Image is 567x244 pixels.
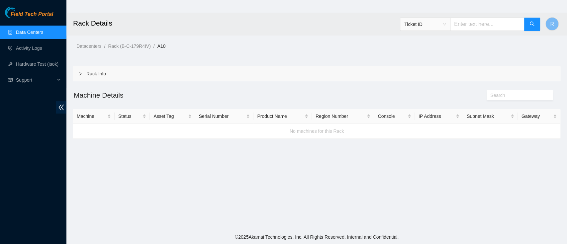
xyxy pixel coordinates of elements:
[8,78,13,82] span: read
[73,66,560,81] div: Rack Info
[490,92,544,99] input: Search
[157,43,166,49] a: A10
[11,11,53,18] span: Field Tech Portal
[545,17,559,31] button: R
[404,19,446,29] span: Ticket ID
[16,45,42,51] a: Activity Logs
[529,21,535,28] span: search
[104,43,105,49] span: /
[66,230,567,244] footer: © 2025 Akamai Technologies, Inc. All Rights Reserved. Internal and Confidential.
[524,18,540,31] button: search
[78,72,82,76] span: right
[56,101,66,114] span: double-left
[450,18,524,31] input: Enter text here...
[5,7,34,18] img: Akamai Technologies
[550,20,554,28] span: R
[5,12,53,21] a: Akamai TechnologiesField Tech Portal
[73,122,560,140] div: No machines for this Rack
[73,90,438,101] h2: Machine Details
[16,30,43,35] a: Data Centers
[76,43,101,49] a: Datacenters
[16,73,55,87] span: Support
[73,13,461,34] h2: Rack Details
[153,43,155,49] span: /
[108,43,150,49] a: Rack (B-C-179R4IV)
[16,61,58,67] a: Hardware Test (isok)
